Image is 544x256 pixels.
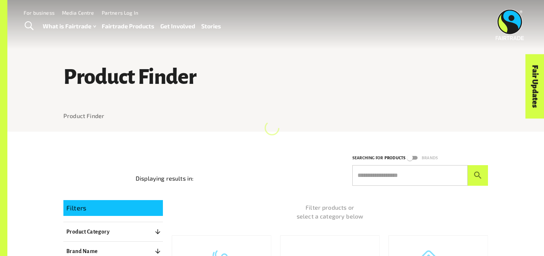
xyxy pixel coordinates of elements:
[102,10,138,16] a: Partners Log In
[20,17,38,35] a: Toggle Search
[136,174,193,183] p: Displaying results in:
[63,225,163,238] button: Product Category
[102,21,154,32] a: Fairtrade Products
[63,112,104,119] a: Product Finder
[66,227,109,236] p: Product Category
[43,21,96,32] a: What is Fairtrade
[496,9,524,40] img: Fairtrade Australia New Zealand logo
[63,65,488,88] h1: Product Finder
[62,10,94,16] a: Media Centre
[63,111,488,120] nav: breadcrumb
[66,247,98,256] p: Brand Name
[201,21,221,32] a: Stories
[24,10,55,16] a: For business
[352,154,383,161] p: Searching for
[160,21,195,32] a: Get Involved
[66,203,160,213] p: Filters
[422,154,438,161] p: Brands
[172,203,488,221] p: Filter products or select a category below
[384,154,405,161] p: Products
